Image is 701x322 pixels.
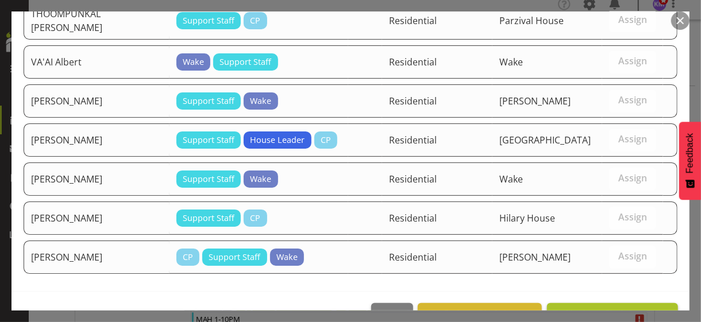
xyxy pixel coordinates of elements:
span: Support Staff [209,251,260,263]
span: Assign [618,55,647,67]
span: CP [321,134,331,146]
td: [PERSON_NAME] [24,123,170,157]
td: VA'AI Albert [24,45,170,79]
span: Assign [618,94,647,106]
span: Wake [276,251,298,263]
span: Wake [499,56,523,68]
span: CP [250,14,260,27]
span: Assign [618,211,647,223]
span: Residential [389,251,437,263]
button: Feedback - Show survey [679,122,701,200]
span: Support Staff [219,56,271,68]
span: Support Staff [183,95,234,107]
span: Assign [618,172,647,184]
span: CP [183,251,193,263]
span: House Leader [250,134,305,146]
span: Support Staff [183,212,234,224]
span: Feedback [685,133,695,173]
span: Residential [389,56,437,68]
span: Support Staff [183,134,234,146]
span: [PERSON_NAME] [499,251,571,263]
td: [PERSON_NAME] [24,201,170,235]
span: Wake [250,95,271,107]
span: Wake [250,173,271,185]
span: Residential [389,212,437,224]
span: Assign [618,14,647,25]
span: Residential [389,14,437,27]
span: Assign [618,250,647,262]
span: Support Staff [183,14,234,27]
span: Residential [389,95,437,107]
span: Support Staff [183,173,234,185]
span: Wake [183,56,204,68]
span: Assign [618,133,647,145]
span: [PERSON_NAME] [499,95,571,107]
td: THOOMPUNKAL [PERSON_NAME] [24,2,170,40]
span: Residential [389,173,437,185]
span: CP [250,212,260,224]
span: Hilary House [499,212,555,224]
span: Residential [389,134,437,146]
span: [GEOGRAPHIC_DATA] [499,134,591,146]
span: Parzival House [499,14,564,27]
td: [PERSON_NAME] [24,162,170,196]
td: [PERSON_NAME] [24,84,170,118]
span: Wake [499,173,523,185]
td: [PERSON_NAME] [24,240,170,274]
